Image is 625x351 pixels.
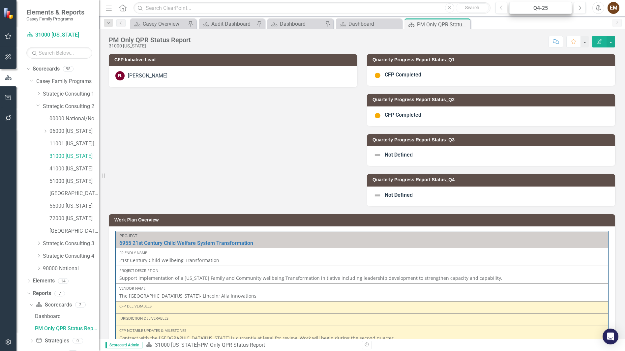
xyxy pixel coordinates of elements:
button: EM [608,2,619,14]
a: 11001 [US_STATE][GEOGRAPHIC_DATA] [49,140,99,148]
a: 6955 21st Century Child Welfare System Transformation [119,240,605,246]
a: 51000 [US_STATE] [49,178,99,185]
span: Not Defined [385,152,413,158]
div: PM Only QPR Status Report [35,326,99,332]
div: FL [115,71,125,80]
span: Search [465,5,479,10]
a: Strategic Consulting 2 [43,103,99,110]
h3: Work Plan Overview [114,218,612,222]
small: Casey Family Programs [26,16,84,21]
div: Casey Overview [143,20,186,28]
a: Dashboard [338,20,400,28]
div: Open Intercom Messenger [603,329,618,344]
span: CFP Completed [385,112,421,118]
a: Dashboard [33,311,99,322]
a: 55000 [US_STATE] [49,202,99,210]
h3: CFP Initiative Lead [114,57,354,62]
button: Q4-25 [509,2,572,14]
h3: Quarterly Progress Report Status_Q3 [372,137,612,142]
img: Not Defined [373,151,381,159]
td: Double-Click to Edit [116,284,608,302]
td: Double-Click to Edit [116,314,608,326]
div: Audit Dashboard [211,20,255,28]
img: CFP Completed [373,71,381,79]
div: PM Only QPR Status Report [417,20,469,29]
a: Strategic Consulting 1 [43,90,99,98]
a: Strategic Consulting 3 [43,240,99,248]
a: Casey Family Programs [36,78,99,85]
div: Q4-25 [512,4,570,12]
span: 21st Century Child Wellbeing Transformation [119,257,219,263]
td: Double-Click to Edit [116,248,608,266]
div: Dashboard [35,313,99,319]
div: CFP Deliverables [119,304,605,309]
span: Scorecard Admin [105,342,142,348]
div: CFP Notable Updates & Milestones [119,328,605,333]
div: Vendor Name [119,286,605,291]
td: Double-Click to Edit [116,266,608,284]
div: Project Description [119,268,605,273]
a: 31000 [US_STATE] [49,153,99,160]
div: 2 [75,302,86,308]
a: 41000 [US_STATE] [49,165,99,173]
a: PM Only QPR Status Report [33,323,99,334]
a: 00000 National/No Jurisdiction (SC2) [49,115,99,123]
div: 31000 [US_STATE] [109,44,191,48]
h3: Quarterly Progress Report Status_Q2 [372,97,612,102]
a: Reports [33,290,51,297]
span: The [GEOGRAPHIC_DATA][US_STATE]- Lincoln; Alia innovations [119,293,256,299]
a: [GEOGRAPHIC_DATA][US_STATE] [49,190,99,197]
img: CFP Completed [373,111,381,119]
a: 90000 National [43,265,99,273]
td: Double-Click to Edit [116,302,608,314]
div: PM Only QPR Status Report [109,36,191,44]
span: CFP Completed [385,72,421,78]
div: PM Only QPR Status Report [201,342,265,348]
a: Strategies [36,337,69,345]
p: Support implementation of a [US_STATE] Family and Community wellbeing Transformation initiative i... [119,275,605,281]
a: 72000 [US_STATE] [49,215,99,222]
div: Dashboard [280,20,323,28]
div: Dashboard [348,20,400,28]
a: Elements [33,277,55,285]
a: Audit Dashboard [200,20,255,28]
a: Strategic Consulting 4 [43,252,99,260]
div: Jurisdiction Deliverables [119,316,605,321]
td: Double-Click to Edit Right Click for Context Menu [116,232,608,248]
h3: Quarterly Progress Report Status_Q1 [372,57,612,62]
a: Casey Overview [132,20,186,28]
a: 31000 [US_STATE] [26,31,92,39]
a: Scorecards [36,301,72,309]
input: Search Below... [26,47,92,59]
a: Scorecards [33,65,60,73]
button: Search [456,3,489,13]
p: Contract with the [GEOGRAPHIC_DATA][US_STATE] is currently at legal for review. Work will begin d... [119,335,605,341]
a: [GEOGRAPHIC_DATA] [49,227,99,235]
span: Not Defined [385,192,413,198]
h3: Quarterly Progress Report Status_Q4 [372,177,612,182]
a: 06000 [US_STATE] [49,128,99,135]
a: 31000 [US_STATE] [155,342,198,348]
div: Project [119,234,605,238]
div: 7 [54,291,65,296]
img: ClearPoint Strategy [3,7,15,19]
div: 98 [63,66,74,72]
span: Elements & Reports [26,8,84,16]
div: » [146,341,357,349]
div: Friendly Name [119,250,605,255]
div: 14 [58,278,69,284]
div: 0 [73,338,83,344]
a: Dashboard [269,20,323,28]
td: Double-Click to Edit [116,326,608,344]
input: Search ClearPoint... [134,2,490,14]
div: [PERSON_NAME] [128,72,167,80]
img: Not Defined [373,191,381,199]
